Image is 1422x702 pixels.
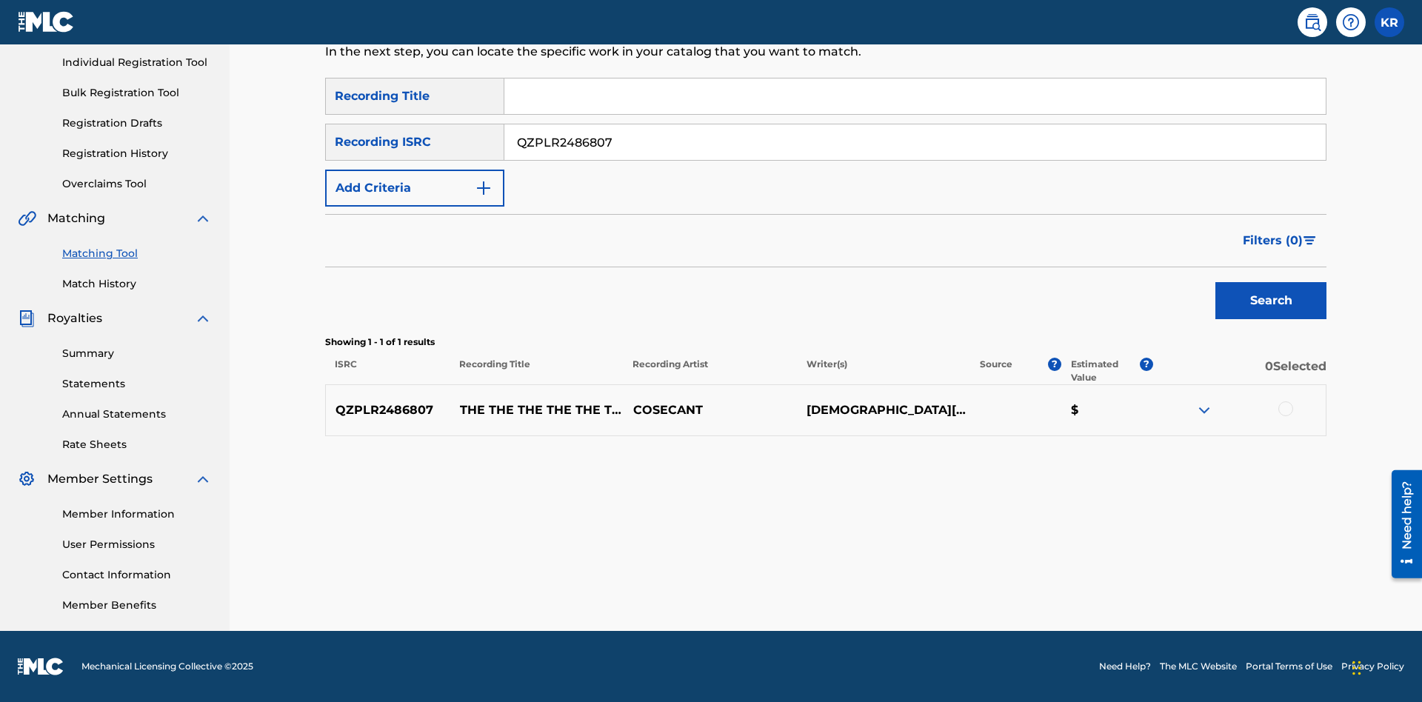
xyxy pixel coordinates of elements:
[1381,464,1422,586] iframe: Resource Center
[1048,358,1061,371] span: ?
[1336,7,1366,37] div: Help
[1234,222,1326,259] button: Filters (0)
[1352,646,1361,690] div: Drag
[62,437,212,452] a: Rate Sheets
[326,401,450,419] p: QZPLR2486807
[1243,232,1303,250] span: Filters ( 0 )
[450,401,624,419] p: THE THE THE THE THE THE THE THE
[62,598,212,613] a: Member Benefits
[62,146,212,161] a: Registration History
[62,276,212,292] a: Match History
[18,310,36,327] img: Royalties
[1303,13,1321,31] img: search
[194,470,212,488] img: expand
[623,401,796,419] p: COSECANT
[325,78,1326,327] form: Search Form
[47,310,102,327] span: Royalties
[1341,660,1404,673] a: Privacy Policy
[1160,660,1237,673] a: The MLC Website
[475,179,493,197] img: 9d2ae6d4665cec9f34b9.svg
[62,507,212,522] a: Member Information
[62,407,212,422] a: Annual Statements
[1375,7,1404,37] div: User Menu
[1246,660,1332,673] a: Portal Terms of Use
[62,376,212,392] a: Statements
[18,11,75,33] img: MLC Logo
[980,358,1012,384] p: Source
[1071,358,1139,384] p: Estimated Value
[450,358,623,384] p: Recording Title
[62,537,212,552] a: User Permissions
[623,358,796,384] p: Recording Artist
[1215,282,1326,319] button: Search
[325,170,504,207] button: Add Criteria
[325,358,450,384] p: ISRC
[1061,401,1153,419] p: $
[194,310,212,327] img: expand
[62,85,212,101] a: Bulk Registration Tool
[325,335,1326,349] p: Showing 1 - 1 of 1 results
[1298,7,1327,37] a: Public Search
[1342,13,1360,31] img: help
[18,210,36,227] img: Matching
[325,43,1096,61] p: In the next step, you can locate the specific work in your catalog that you want to match.
[47,210,105,227] span: Matching
[1140,358,1153,371] span: ?
[62,567,212,583] a: Contact Information
[62,246,212,261] a: Matching Tool
[1195,401,1213,419] img: expand
[1099,660,1151,673] a: Need Help?
[62,55,212,70] a: Individual Registration Tool
[62,176,212,192] a: Overclaims Tool
[1348,631,1422,702] iframe: Chat Widget
[1303,236,1316,245] img: filter
[18,470,36,488] img: Member Settings
[1153,358,1326,384] p: 0 Selected
[62,116,212,131] a: Registration Drafts
[62,346,212,361] a: Summary
[796,358,969,384] p: Writer(s)
[47,470,153,488] span: Member Settings
[194,210,212,227] img: expand
[796,401,969,419] p: [DEMOGRAPHIC_DATA][PERSON_NAME]
[81,660,253,673] span: Mechanical Licensing Collective © 2025
[18,658,64,675] img: logo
